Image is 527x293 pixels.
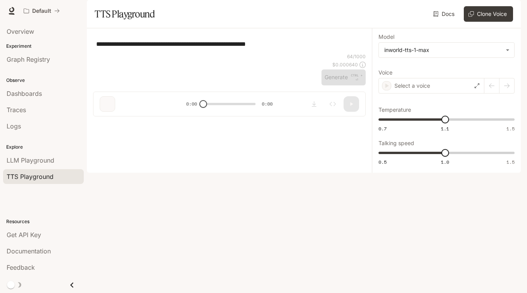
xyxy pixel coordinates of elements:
p: Default [32,8,51,14]
p: 64 / 1000 [347,53,366,60]
span: 1.5 [506,125,515,132]
p: $ 0.000640 [332,61,358,68]
span: 0.5 [378,159,387,165]
p: Model [378,34,394,40]
p: Talking speed [378,140,414,146]
a: Docs [432,6,458,22]
span: 1.5 [506,159,515,165]
p: Temperature [378,107,411,113]
button: Clone Voice [464,6,513,22]
h1: TTS Playground [95,6,155,22]
button: All workspaces [20,3,63,19]
div: inworld-tts-1-max [379,43,514,57]
span: 0.7 [378,125,387,132]
span: 1.0 [441,159,449,165]
p: Select a voice [394,82,430,90]
p: Voice [378,70,392,75]
span: 1.1 [441,125,449,132]
div: inworld-tts-1-max [384,46,502,54]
